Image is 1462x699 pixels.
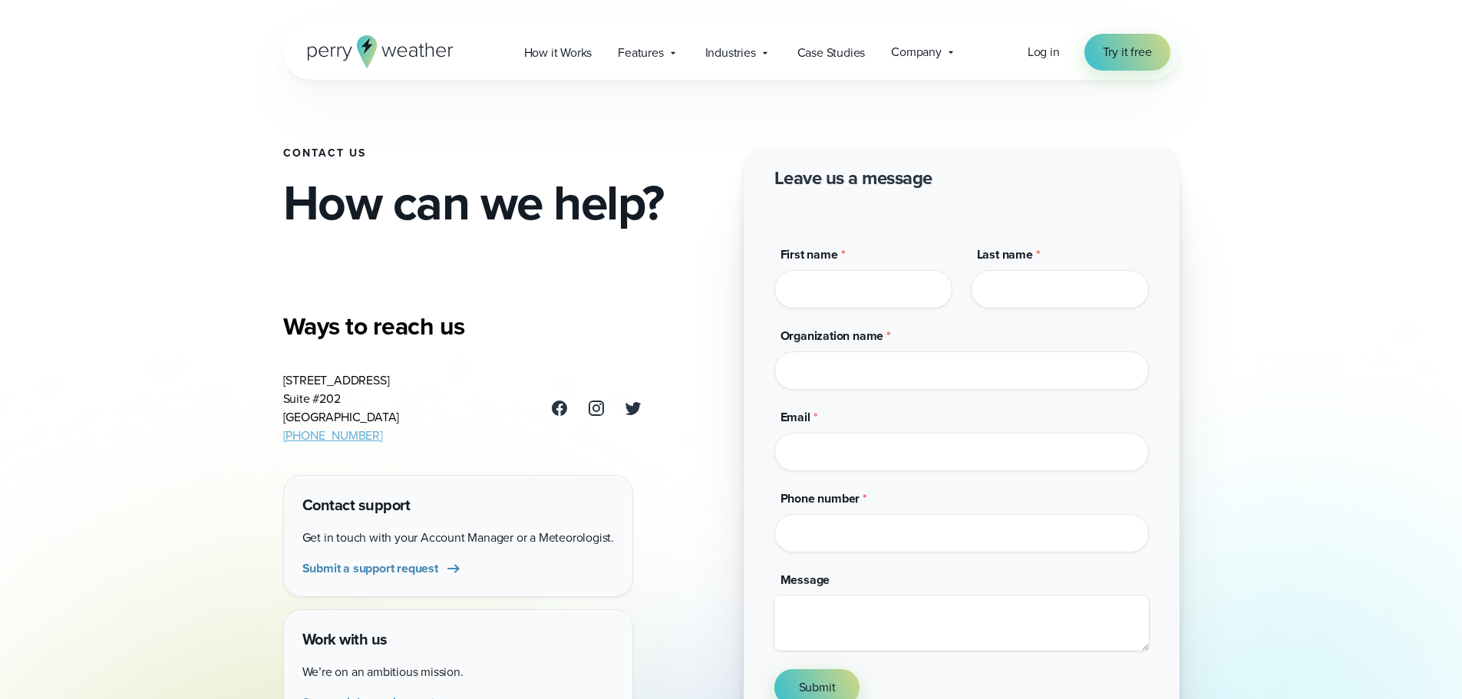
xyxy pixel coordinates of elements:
[781,408,810,426] span: Email
[705,44,756,62] span: Industries
[797,44,866,62] span: Case Studies
[302,559,463,578] a: Submit a support request
[891,43,942,61] span: Company
[511,37,606,68] a: How it Works
[774,166,932,190] h2: Leave us a message
[302,529,614,547] p: Get in touch with your Account Manager or a Meteorologist.
[781,490,860,507] span: Phone number
[781,327,884,345] span: Organization name
[283,311,642,341] h3: Ways to reach us
[618,44,663,62] span: Features
[781,246,838,263] span: First name
[302,494,614,516] h4: Contact support
[302,663,614,681] p: We’re on an ambitious mission.
[283,178,719,227] h2: How can we help?
[1103,43,1152,61] span: Try it free
[1084,34,1170,71] a: Try it free
[302,628,614,651] h4: Work with us
[1028,43,1060,61] a: Log in
[302,559,438,578] span: Submit a support request
[977,246,1033,263] span: Last name
[799,678,836,697] span: Submit
[781,571,830,589] span: Message
[283,427,383,444] a: [PHONE_NUMBER]
[283,371,400,445] address: [STREET_ADDRESS] Suite #202 [GEOGRAPHIC_DATA]
[283,147,719,160] h1: Contact Us
[784,37,879,68] a: Case Studies
[524,44,592,62] span: How it Works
